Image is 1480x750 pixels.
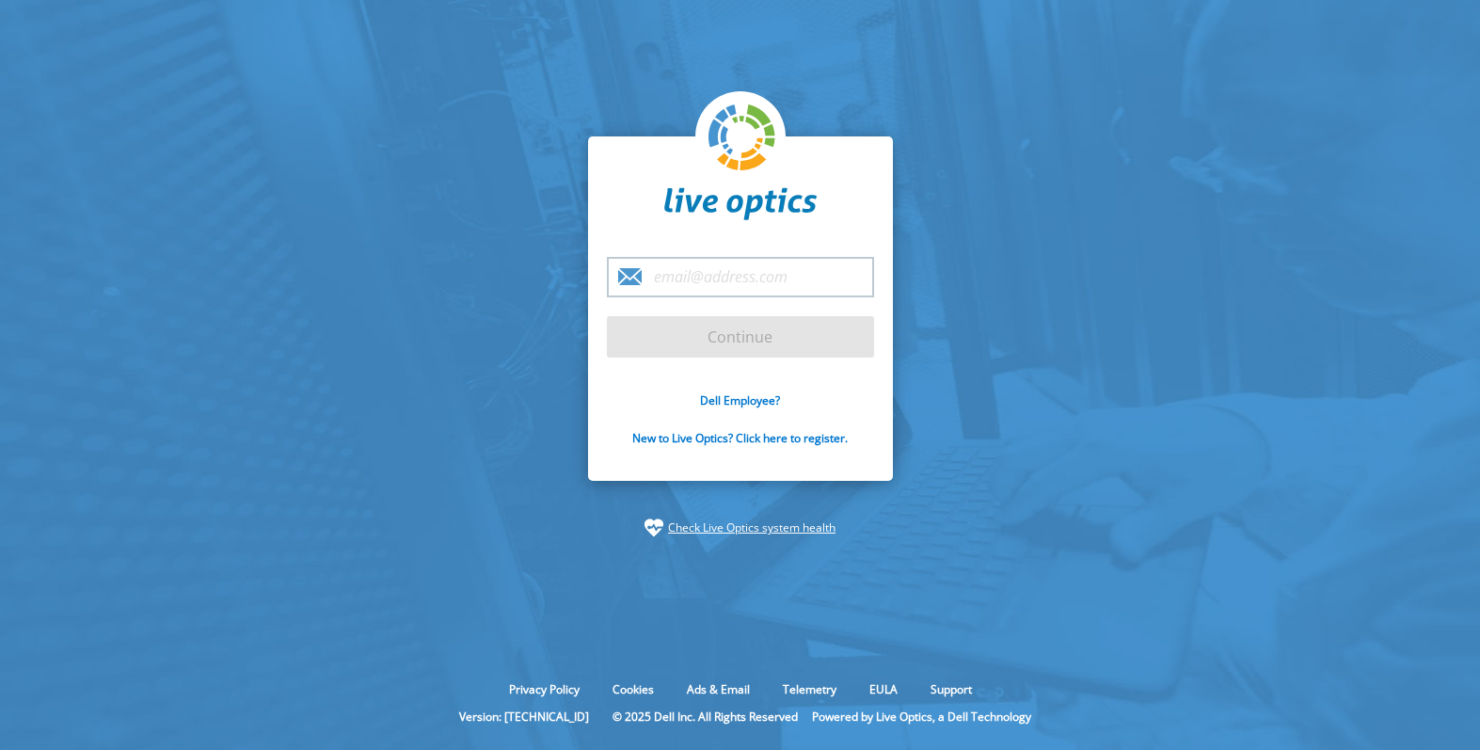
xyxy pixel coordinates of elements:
[598,681,668,697] a: Cookies
[673,681,764,697] a: Ads & Email
[916,681,986,697] a: Support
[450,709,598,725] li: Version: [TECHNICAL_ID]
[645,519,663,537] img: status-check-icon.svg
[855,681,912,697] a: EULA
[495,681,594,697] a: Privacy Policy
[664,187,817,221] img: liveoptics-word.svg
[769,681,851,697] a: Telemetry
[708,104,776,172] img: liveoptics-logo.svg
[607,257,874,297] input: email@address.com
[700,392,780,408] a: Dell Employee?
[603,709,807,725] li: © 2025 Dell Inc. All Rights Reserved
[668,519,835,537] a: Check Live Optics system health
[632,430,848,446] a: New to Live Optics? Click here to register.
[812,709,1031,725] li: Powered by Live Optics, a Dell Technology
